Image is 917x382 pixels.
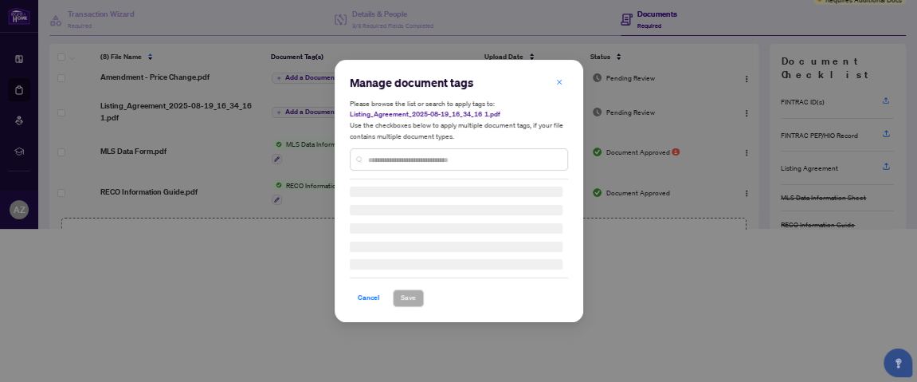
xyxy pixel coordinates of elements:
[884,349,912,377] button: Open asap
[350,290,387,307] button: Cancel
[358,291,379,306] span: Cancel
[350,75,568,90] h2: Manage document tags
[393,290,424,307] button: Save
[555,79,562,85] span: close
[350,98,568,141] h5: Please browse the list or search to apply tags to: Use the checkboxes below to apply multiple doc...
[350,110,500,119] span: Listing_Agreement_2025-08-19_16_34_16 1.pdf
